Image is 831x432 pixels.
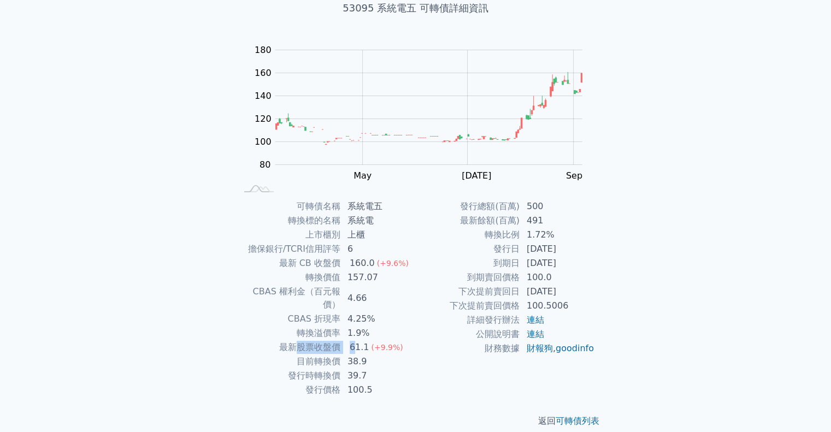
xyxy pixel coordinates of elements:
span: (+9.9%) [371,343,403,352]
td: 下次提前賣回價格 [416,299,520,313]
span: (+9.6%) [377,259,409,268]
td: 500 [520,199,595,214]
a: 連結 [527,315,544,325]
h1: 53095 系統電五 可轉債詳細資訊 [223,1,608,16]
td: 目前轉換價 [237,354,341,369]
td: 38.9 [341,354,416,369]
td: 財務數據 [416,341,520,356]
tspan: 80 [260,159,270,170]
tspan: 140 [255,91,272,101]
td: 到期賣回價格 [416,270,520,285]
tspan: Sep [566,170,582,181]
td: 發行價格 [237,383,341,397]
td: 轉換比例 [416,228,520,242]
td: 系統電 [341,214,416,228]
td: [DATE] [520,256,595,270]
td: 491 [520,214,595,228]
td: 4.25% [341,312,416,326]
td: 發行日 [416,242,520,256]
a: 連結 [527,329,544,339]
a: 可轉債列表 [556,416,599,426]
td: 到期日 [416,256,520,270]
tspan: 160 [255,68,272,78]
tspan: 100 [255,137,272,147]
td: 發行總額(百萬) [416,199,520,214]
td: 詳細發行辦法 [416,313,520,327]
td: 系統電五 [341,199,416,214]
td: 1.9% [341,326,416,340]
tspan: [DATE] [462,170,491,181]
td: 擔保銀行/TCRI信用評等 [237,242,341,256]
div: 160.0 [347,257,377,270]
td: [DATE] [520,285,595,299]
td: 轉換價值 [237,270,341,285]
tspan: 120 [255,114,272,124]
td: 100.0 [520,270,595,285]
td: 39.7 [341,369,416,383]
td: 最新餘額(百萬) [416,214,520,228]
td: 6 [341,242,416,256]
td: 4.66 [341,285,416,312]
td: 100.5006 [520,299,595,313]
td: 最新 CB 收盤價 [237,256,341,270]
tspan: 180 [255,45,272,55]
td: CBAS 折現率 [237,312,341,326]
td: 157.07 [341,270,416,285]
p: 返回 [223,415,608,428]
td: [DATE] [520,242,595,256]
a: goodinfo [556,343,594,353]
td: 100.5 [341,383,416,397]
a: 財報狗 [527,343,553,353]
td: 可轉債名稱 [237,199,341,214]
div: 61.1 [347,341,372,354]
td: , [520,341,595,356]
g: Chart [249,45,598,203]
td: 上櫃 [341,228,416,242]
td: 1.72% [520,228,595,242]
td: 最新股票收盤價 [237,340,341,354]
td: CBAS 權利金（百元報價） [237,285,341,312]
tspan: May [353,170,372,181]
td: 發行時轉換價 [237,369,341,383]
td: 轉換溢價率 [237,326,341,340]
td: 上市櫃別 [237,228,341,242]
td: 公開說明書 [416,327,520,341]
td: 轉換標的名稱 [237,214,341,228]
td: 下次提前賣回日 [416,285,520,299]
